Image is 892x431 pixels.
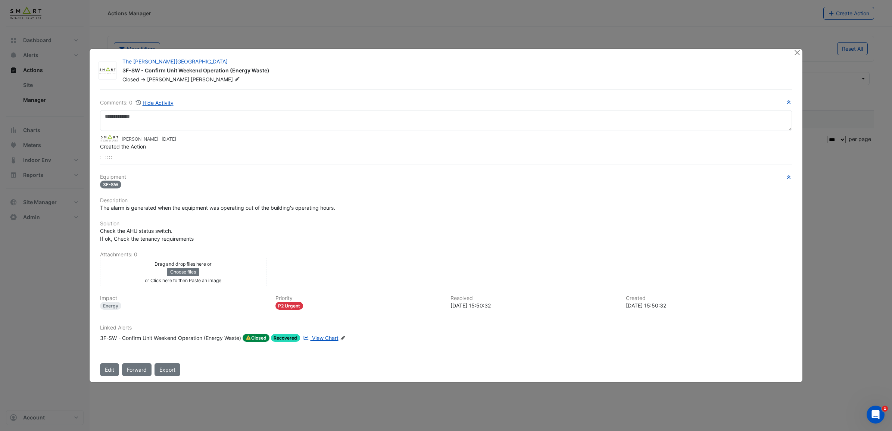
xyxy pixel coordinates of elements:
span: Created the Action [100,143,146,150]
img: Smart Managed Solutions [100,134,119,143]
button: Hide Activity [135,99,174,107]
small: [PERSON_NAME] - [122,136,176,143]
h6: Linked Alerts [100,325,792,331]
span: -> [141,76,146,82]
div: Energy [100,302,121,310]
h6: Attachments: 0 [100,252,792,258]
div: 3F-SW - Confirm Unit Weekend Operation (Energy Waste) [100,334,241,342]
img: Smart Managed Solutions [99,67,116,74]
h6: Created [626,295,792,302]
button: Close [793,49,801,57]
span: 3F-SW [100,181,121,188]
h6: Description [100,197,792,204]
button: Edit [100,363,119,376]
span: [PERSON_NAME] [191,76,241,83]
small: or Click here to then Paste an image [145,278,221,283]
button: Forward [122,363,152,376]
span: Closed [243,334,269,342]
h6: Impact [100,295,266,302]
fa-icon: Edit Linked Alerts [340,335,346,341]
span: Recovered [271,334,300,342]
h6: Solution [100,221,792,227]
h6: Equipment [100,174,792,180]
span: 2025-09-22 15:50:32 [162,136,176,142]
a: View Chart [302,334,338,342]
span: Check the AHU status switch. If ok, Check the tenancy requirements [100,228,194,242]
div: [DATE] 15:50:32 [450,302,617,309]
div: [DATE] 15:50:32 [626,302,792,309]
span: [PERSON_NAME] [147,76,189,82]
div: 3F-SW - Confirm Unit Weekend Operation (Energy Waste) [122,67,785,76]
span: View Chart [312,335,339,341]
span: Closed [122,76,139,82]
iframe: Intercom live chat [867,406,885,424]
h6: Resolved [450,295,617,302]
a: The [PERSON_NAME][GEOGRAPHIC_DATA] [122,58,228,65]
div: Comments: 0 [100,99,174,107]
a: Export [155,363,180,376]
button: Choose files [167,268,199,276]
span: 1 [882,406,888,412]
span: The alarm is generated when the equipment was operating out of the building's operating hours. [100,204,335,211]
small: Drag and drop files here or [155,261,212,267]
div: P2 Urgent [275,302,303,310]
h6: Priority [275,295,442,302]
